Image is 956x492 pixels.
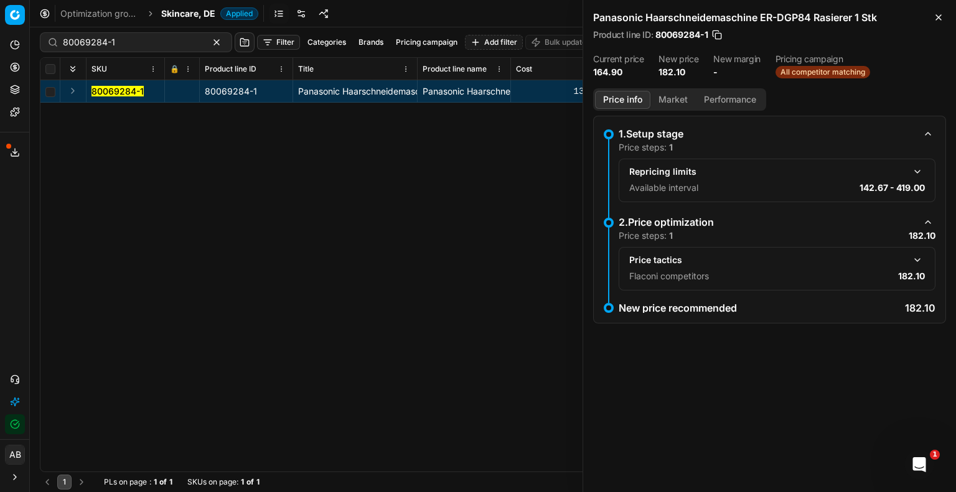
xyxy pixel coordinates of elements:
strong: of [246,477,254,487]
p: Price steps: [619,230,673,242]
strong: 1 [256,477,260,487]
p: Flaconi competitors [629,270,709,282]
div: 133.34 [516,85,605,98]
span: Skincare, DEApplied [161,7,258,20]
div: Repricing limits [629,165,905,178]
h2: Panasonic Haarschneidemaschine ER-DGP84 Rasierer 1 Stk [593,10,946,25]
strong: 1 [669,230,673,241]
span: 1 [930,450,940,460]
span: SKU [91,64,107,74]
button: Add filter [465,35,523,50]
span: Title [298,64,314,74]
dd: 164.90 [593,66,644,78]
button: AB [5,445,25,465]
div: 1.Setup stage [619,126,916,141]
button: Performance [696,91,764,109]
a: Optimization groups [60,7,140,20]
p: New price recommended [619,303,737,313]
p: 182.10 [909,230,935,242]
span: Product line ID : [593,30,653,39]
button: Pricing campaign [391,35,462,50]
strong: 1 [241,477,244,487]
strong: of [159,477,167,487]
span: Product line name [423,64,487,74]
strong: 1 [154,477,157,487]
button: Price info [595,91,650,109]
p: 182.10 [898,270,925,282]
button: Go to next page [74,475,89,490]
div: Price tactics [629,254,905,266]
span: 80069284-1 [655,29,708,41]
strong: 1 [169,477,172,487]
button: Expand all [65,62,80,77]
button: Categories [302,35,351,50]
span: Applied [220,7,258,20]
span: AB [6,445,24,464]
div: 80069284-1 [205,85,288,98]
iframe: Intercom live chat [904,450,934,480]
button: 1 [57,475,72,490]
span: Cost [516,64,532,74]
dd: 182.10 [658,66,698,78]
span: SKUs on page : [187,477,238,487]
span: All competitor matching [776,66,870,78]
p: Available interval [629,182,698,194]
button: Market [650,91,696,109]
span: 🔒 [170,64,179,74]
nav: breadcrumb [60,7,258,20]
button: 80069284-1 [91,85,144,98]
div: : [104,477,172,487]
p: 142.67 - 419.00 [860,182,925,194]
button: Filter [257,35,300,50]
dt: Pricing campaign [776,55,870,63]
p: Price steps: [619,141,673,154]
span: Skincare, DE [161,7,215,20]
button: Brands [354,35,388,50]
dt: New margin [713,55,761,63]
dt: Current price [593,55,644,63]
p: 182.10 [905,303,935,313]
button: Bulk update [525,35,592,50]
input: Search by SKU or title [63,36,199,49]
nav: pagination [40,475,89,490]
button: Go to previous page [40,475,55,490]
dd: - [713,66,761,78]
div: 2.Price optimization [619,215,916,230]
strong: 1 [669,142,673,152]
span: PLs on page [104,477,147,487]
span: Panasonic Haarschneidemaschine ER-DGP84 Rasierer 1 Stk [298,86,541,96]
mark: 80069284-1 [91,86,144,96]
div: Panasonic Haarschneidemaschine ER-DGP84 Rasierer 1 Stk [423,85,505,98]
span: Product line ID [205,64,256,74]
dt: New price [658,55,698,63]
button: Expand [65,83,80,98]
